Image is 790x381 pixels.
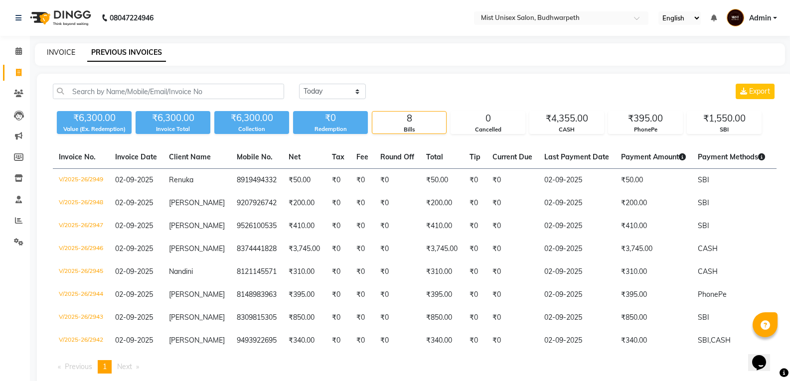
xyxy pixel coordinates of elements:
td: 9526100535 [231,215,283,238]
span: [PERSON_NAME] [169,336,225,345]
div: ₹6,300.00 [136,111,210,125]
td: ₹0 [350,192,374,215]
td: 8121145571 [231,260,283,283]
div: ₹1,550.00 [687,112,761,126]
td: 8374441828 [231,238,283,260]
td: ₹0 [464,215,486,238]
a: INVOICE [47,48,75,57]
b: 08047224946 [110,4,154,32]
td: V/2025-26/2948 [53,192,109,215]
span: [PERSON_NAME] [169,290,225,299]
td: 9207926742 [231,192,283,215]
td: ₹0 [374,192,420,215]
td: ₹850.00 [615,306,692,329]
span: Invoice Date [115,152,157,161]
span: Renuka [169,175,193,184]
td: ₹410.00 [283,215,326,238]
td: ₹0 [326,283,350,306]
span: Next [117,362,132,371]
span: Tip [470,152,480,161]
td: 02-09-2025 [538,260,615,283]
td: ₹0 [326,169,350,192]
div: Value (Ex. Redemption) [57,125,132,133]
td: ₹0 [486,215,538,238]
td: ₹0 [464,192,486,215]
td: ₹0 [326,215,350,238]
td: 02-09-2025 [538,215,615,238]
span: SBI [698,313,709,322]
td: ₹410.00 [615,215,692,238]
td: ₹0 [350,238,374,260]
td: ₹310.00 [615,260,692,283]
span: Mobile No. [237,152,273,161]
span: [PERSON_NAME] [169,198,225,207]
span: Payment Methods [698,152,765,161]
td: ₹310.00 [420,260,464,283]
span: 02-09-2025 [115,336,153,345]
td: 02-09-2025 [538,238,615,260]
td: 8148983963 [231,283,283,306]
span: CASH [698,267,718,276]
span: Client Name [169,152,211,161]
td: ₹0 [486,283,538,306]
td: 02-09-2025 [538,283,615,306]
span: PhonePe [698,290,727,299]
td: V/2025-26/2944 [53,283,109,306]
td: V/2025-26/2945 [53,260,109,283]
td: ₹0 [464,238,486,260]
div: Redemption [293,125,368,133]
span: Export [749,87,770,96]
span: 02-09-2025 [115,198,153,207]
span: 1 [103,362,107,371]
td: V/2025-26/2949 [53,169,109,192]
span: Admin [749,13,771,23]
td: 8919494332 [231,169,283,192]
td: ₹0 [464,169,486,192]
td: ₹0 [374,260,420,283]
img: logo [25,4,94,32]
span: Invoice No. [59,152,96,161]
span: Fee [356,152,368,161]
span: Last Payment Date [544,152,609,161]
td: ₹0 [374,283,420,306]
span: 02-09-2025 [115,221,153,230]
td: 02-09-2025 [538,192,615,215]
td: ₹0 [326,329,350,352]
td: ₹0 [464,329,486,352]
span: SBI, [698,336,711,345]
div: Collection [214,125,289,133]
td: ₹340.00 [615,329,692,352]
td: ₹0 [464,260,486,283]
td: ₹310.00 [283,260,326,283]
td: ₹0 [326,260,350,283]
span: Round Off [380,152,414,161]
td: ₹0 [486,169,538,192]
span: Tax [332,152,344,161]
span: 02-09-2025 [115,175,153,184]
td: ₹395.00 [420,283,464,306]
td: ₹850.00 [283,306,326,329]
td: ₹0 [486,192,538,215]
td: V/2025-26/2943 [53,306,109,329]
div: SBI [687,126,761,134]
td: V/2025-26/2946 [53,238,109,260]
td: ₹410.00 [420,215,464,238]
td: ₹0 [486,260,538,283]
div: ₹4,355.00 [530,112,604,126]
span: 02-09-2025 [115,267,153,276]
div: Cancelled [451,126,525,134]
td: ₹0 [350,215,374,238]
span: CASH [698,244,718,253]
span: Previous [65,362,92,371]
span: Total [426,152,443,161]
td: V/2025-26/2947 [53,215,109,238]
div: Bills [372,126,446,134]
td: ₹0 [326,306,350,329]
td: ₹395.00 [283,283,326,306]
div: ₹6,300.00 [57,111,132,125]
td: 9493922695 [231,329,283,352]
td: ₹395.00 [615,283,692,306]
a: PREVIOUS INVOICES [87,44,166,62]
td: ₹0 [374,215,420,238]
td: ₹200.00 [283,192,326,215]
